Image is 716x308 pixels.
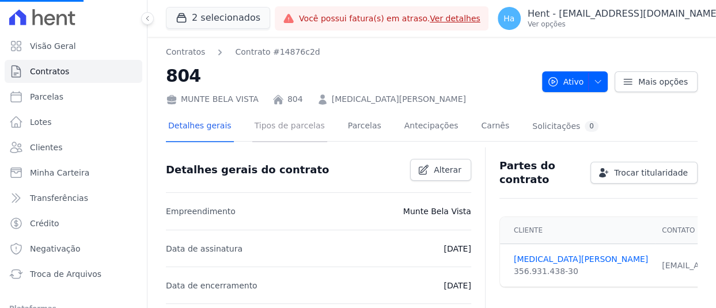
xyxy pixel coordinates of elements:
span: Você possui fatura(s) em atraso. [299,13,480,25]
a: [MEDICAL_DATA][PERSON_NAME] [332,93,466,105]
nav: Breadcrumb [166,46,533,58]
a: Transferências [5,187,142,210]
a: Carnês [479,112,512,142]
nav: Breadcrumb [166,46,320,58]
a: Solicitações0 [530,112,601,142]
a: Visão Geral [5,35,142,58]
h3: Partes do contrato [499,159,581,187]
a: Tipos de parcelas [252,112,327,142]
a: Alterar [410,159,471,181]
a: Mais opções [615,71,698,92]
a: Parcelas [346,112,384,142]
span: Minha Carteira [30,167,89,178]
button: Ativo [542,71,608,92]
span: Trocar titularidade [614,167,688,178]
a: Detalhes gerais [166,112,234,142]
span: Crédito [30,218,59,229]
p: Munte Bela Vista [403,204,471,218]
a: Contrato #14876c2d [235,46,320,58]
a: Minha Carteira [5,161,142,184]
span: Clientes [30,142,62,153]
a: Negativação [5,237,142,260]
span: Mais opções [638,76,688,88]
p: Empreendimento [166,204,236,218]
a: Crédito [5,212,142,235]
div: Solicitações [532,121,598,132]
span: Visão Geral [30,40,76,52]
div: 356.931.438-30 [514,265,648,277]
a: 804 [287,93,303,105]
a: Parcelas [5,85,142,108]
p: Data de encerramento [166,279,257,292]
span: Contratos [30,66,69,77]
a: Clientes [5,136,142,159]
a: Ver detalhes [430,14,480,23]
div: MUNTE BELA VISTA [166,93,259,105]
p: [DATE] [444,242,471,256]
span: Transferências [30,192,88,204]
span: Parcelas [30,91,63,102]
span: Troca de Arquivos [30,268,101,280]
p: [DATE] [444,279,471,292]
span: Negativação [30,243,81,254]
h3: Detalhes gerais do contrato [166,163,329,177]
a: [MEDICAL_DATA][PERSON_NAME] [514,253,648,265]
a: Lotes [5,111,142,134]
h2: 804 [166,63,533,89]
th: Cliente [500,217,655,244]
a: Contratos [166,46,205,58]
span: Alterar [434,164,461,176]
a: Contratos [5,60,142,83]
p: Data de assinatura [166,242,243,256]
a: Trocar titularidade [590,162,698,184]
span: Lotes [30,116,52,128]
button: 2 selecionados [166,7,270,29]
a: Troca de Arquivos [5,263,142,286]
span: Ativo [547,71,584,92]
div: 0 [585,121,598,132]
span: Ha [503,14,514,22]
a: Antecipações [402,112,461,142]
